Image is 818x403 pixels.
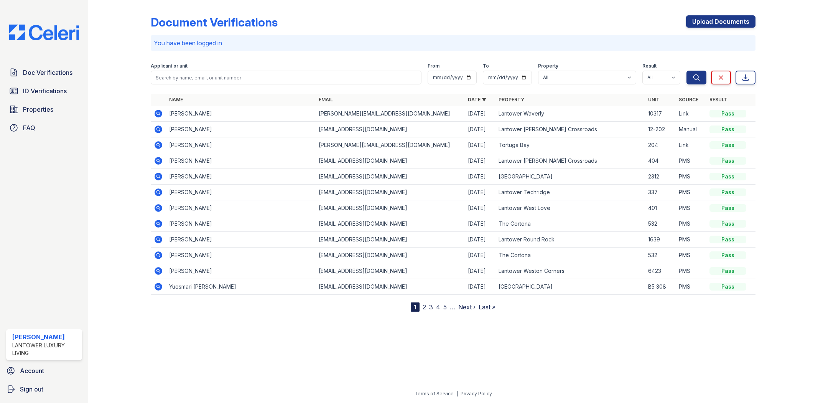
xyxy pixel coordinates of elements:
a: 3 [429,303,433,311]
a: Result [709,97,727,102]
td: [DATE] [465,216,495,232]
a: 2 [423,303,426,311]
td: [PERSON_NAME] [166,122,315,137]
a: ID Verifications [6,83,82,99]
img: CE_Logo_Blue-a8612792a0a2168367f1c8372b55b34899dd931a85d93a1a3d3e32e68fde9ad4.png [3,25,85,40]
td: 532 [645,248,676,263]
td: 2312 [645,169,676,185]
td: [PERSON_NAME] [166,248,315,263]
div: Pass [709,220,746,228]
td: [GEOGRAPHIC_DATA] [495,169,645,185]
a: Date ▼ [468,97,486,102]
td: [EMAIL_ADDRESS][DOMAIN_NAME] [316,216,465,232]
a: Privacy Policy [461,391,492,396]
td: The Cortona [495,216,645,232]
td: Tortuga Bay [495,137,645,153]
td: [DATE] [465,248,495,263]
a: Next › [458,303,476,311]
td: [DATE] [465,137,495,153]
td: PMS [676,248,706,263]
td: PMS [676,279,706,295]
a: Sign out [3,382,85,397]
div: Document Verifications [151,15,278,29]
span: Sign out [20,385,43,394]
a: Terms of Service [415,391,454,396]
td: The Cortona [495,248,645,263]
a: 4 [436,303,440,311]
div: Lantower Luxury Living [12,342,79,357]
a: Account [3,363,85,378]
td: [EMAIL_ADDRESS][DOMAIN_NAME] [316,263,465,279]
td: [PERSON_NAME][EMAIL_ADDRESS][DOMAIN_NAME] [316,137,465,153]
label: From [428,63,439,69]
td: [PERSON_NAME] [166,169,315,185]
td: Lantower [PERSON_NAME] Crossroads [495,122,645,137]
a: Upload Documents [686,15,755,28]
a: Unit [648,97,660,102]
div: 1 [411,302,420,312]
td: [PERSON_NAME][EMAIL_ADDRESS][DOMAIN_NAME] [316,106,465,122]
div: Pass [709,236,746,243]
td: [PERSON_NAME] [166,232,315,248]
div: Pass [709,173,746,180]
span: Doc Verifications [23,68,72,77]
td: [DATE] [465,122,495,137]
label: Applicant or unit [151,63,188,69]
td: Lantower [PERSON_NAME] Crossroads [495,153,645,169]
a: Name [169,97,183,102]
td: PMS [676,169,706,185]
td: PMS [676,153,706,169]
div: Pass [709,188,746,196]
div: Pass [709,126,746,133]
td: [DATE] [465,263,495,279]
label: Result [642,63,657,69]
div: Pass [709,204,746,212]
td: PMS [676,200,706,216]
span: Account [20,366,44,375]
div: [PERSON_NAME] [12,332,79,342]
span: … [450,302,455,312]
td: 6423 [645,263,676,279]
td: [DATE] [465,169,495,185]
td: [DATE] [465,153,495,169]
a: Email [319,97,333,102]
td: 532 [645,216,676,232]
td: PMS [676,263,706,279]
td: [DATE] [465,185,495,200]
input: Search by name, email, or unit number [151,71,421,84]
td: Yuosmari [PERSON_NAME] [166,279,315,295]
a: FAQ [6,120,82,135]
td: [DATE] [465,279,495,295]
td: [PERSON_NAME] [166,153,315,169]
td: Lantower Weston Corners [495,263,645,279]
td: Lantower Round Rock [495,232,645,248]
p: You have been logged in [154,38,752,48]
span: ID Verifications [23,86,67,96]
div: Pass [709,141,746,149]
td: [DATE] [465,232,495,248]
td: 1639 [645,232,676,248]
td: [EMAIL_ADDRESS][DOMAIN_NAME] [316,153,465,169]
td: Link [676,137,706,153]
td: [PERSON_NAME] [166,263,315,279]
td: 337 [645,185,676,200]
td: [EMAIL_ADDRESS][DOMAIN_NAME] [316,248,465,263]
td: Link [676,106,706,122]
td: [EMAIL_ADDRESS][DOMAIN_NAME] [316,169,465,185]
label: Property [538,63,558,69]
a: Property [499,97,524,102]
div: Pass [709,110,746,117]
div: Pass [709,157,746,165]
td: [EMAIL_ADDRESS][DOMAIN_NAME] [316,185,465,200]
td: 12-202 [645,122,676,137]
span: Properties [23,105,53,114]
td: Lantower Techridge [495,185,645,200]
a: Last » [479,303,495,311]
td: PMS [676,216,706,232]
td: [DATE] [465,200,495,216]
div: | [456,391,458,396]
span: FAQ [23,123,35,132]
div: Pass [709,251,746,259]
td: [PERSON_NAME] [166,106,315,122]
